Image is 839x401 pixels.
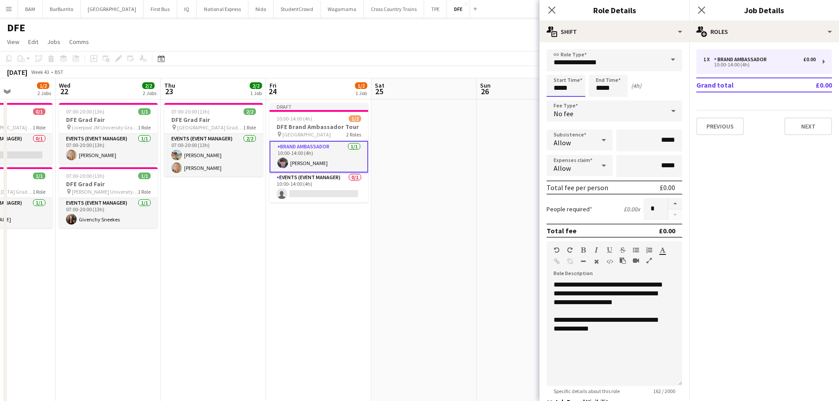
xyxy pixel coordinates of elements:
span: 1 Role [138,188,151,195]
span: 1/1 [138,173,151,179]
span: Liverpool JM University Grad Fair [72,124,138,131]
button: Fullscreen [646,257,652,264]
span: 2/2 [244,108,256,115]
span: 1/1 [33,173,45,179]
div: 2 Jobs [143,90,156,96]
app-card-role: Events (Event Manager)2/207:00-20:00 (13h)[PERSON_NAME][PERSON_NAME] [164,134,263,177]
app-job-card: 07:00-20:00 (13h)1/1DFE Grad Fair Liverpool JM University Grad Fair1 RoleEvents (Event Manager)1/... [59,103,158,164]
span: 24 [268,86,277,96]
h3: Role Details [540,4,689,16]
span: View [7,38,19,46]
button: Text Color [659,246,665,254]
button: Next [784,118,832,135]
span: 23 [163,86,175,96]
span: 2 Roles [346,131,361,138]
div: Shift [540,21,689,42]
button: [GEOGRAPHIC_DATA] [81,0,144,18]
span: 0/1 [33,108,45,115]
button: Bold [580,246,586,254]
span: 2/2 [142,82,155,89]
button: Redo [567,246,573,254]
span: 07:00-20:00 (13h) [171,108,210,115]
button: Unordered List [633,246,639,254]
button: Italic [593,246,599,254]
span: 1 Role [243,124,256,131]
button: IQ [177,0,197,18]
span: 1 Role [33,188,45,195]
app-job-card: 07:00-20:00 (13h)1/1DFE Grad Fair [PERSON_NAME] University Grad Fair1 RoleEvents (Event Manager)1... [59,167,158,228]
div: (4h) [631,82,641,90]
div: £0.00 [803,56,816,63]
span: Edit [28,38,38,46]
div: Total fee per person [547,183,608,192]
h3: DFE Grad Fair [59,116,158,124]
a: Jobs [44,36,64,48]
span: 26 [479,86,491,96]
button: Increase [668,198,682,210]
a: Comms [66,36,92,48]
button: Strikethrough [620,246,626,254]
span: 07:00-20:00 (13h) [66,108,104,115]
button: Horizontal Line [580,258,586,265]
div: 10:00-14:00 (4h) [703,63,816,67]
app-card-role: Events (Event Manager)1/107:00-20:00 (13h)[PERSON_NAME] [59,134,158,164]
button: TPE [424,0,447,18]
span: 1/1 [138,108,151,115]
button: BAM [18,0,43,18]
button: Paste as plain text [620,257,626,264]
div: [DATE] [7,68,27,77]
td: £0.00 [790,78,832,92]
div: Brand Ambassador [714,56,770,63]
span: Week 43 [29,69,51,75]
span: 10:00-14:00 (4h) [277,115,312,122]
span: 22 [58,86,70,96]
div: 1 x [703,56,714,63]
div: Draft [270,103,368,110]
div: BST [55,69,63,75]
button: Cross Country Trains [364,0,424,18]
a: Edit [25,36,42,48]
app-job-card: 07:00-20:00 (13h)2/2DFE Grad Fair [GEOGRAPHIC_DATA] Grad Fair1 RoleEvents (Event Manager)2/207:00... [164,103,263,177]
span: Sat [375,81,384,89]
div: Total fee [547,226,577,235]
span: 1 Role [33,124,45,131]
a: View [4,36,23,48]
button: Nido [248,0,274,18]
span: Fri [270,81,277,89]
span: 1/2 [355,82,367,89]
button: Wagamama [321,0,364,18]
span: Comms [69,38,89,46]
button: Underline [606,246,613,254]
button: DFE [447,0,470,18]
label: People required [547,205,592,213]
span: 25 [373,86,384,96]
app-card-role: Events (Event Manager)1/107:00-20:00 (13h)Givenchy Sneekes [59,198,158,228]
button: Ordered List [646,246,652,254]
button: Undo [554,246,560,254]
button: National Express [197,0,248,18]
h3: DFE Grad Fair [164,116,263,124]
span: 07:00-20:00 (13h) [66,173,104,179]
td: Grand total [696,78,790,92]
h3: DFE Grad Fair [59,180,158,188]
span: [PERSON_NAME] University Grad Fair [72,188,138,195]
button: First Bus [144,0,177,18]
button: Clear Formatting [593,258,599,265]
div: £0.00 x [624,205,640,213]
app-job-card: Draft10:00-14:00 (4h)1/2DFE Brand Ambassador Tour [GEOGRAPHIC_DATA]2 RolesBrand Ambassador1/110:0... [270,103,368,202]
app-card-role: Events (Event Manager)0/110:00-14:00 (4h) [270,173,368,202]
button: HTML Code [606,258,613,265]
button: BarBurrito [43,0,81,18]
span: Allow [554,164,571,173]
div: 2 Jobs [37,90,51,96]
div: 1 Job [250,90,262,96]
span: Sun [480,81,491,89]
span: Thu [164,81,175,89]
span: 1 Role [138,124,151,131]
div: £0.00 [660,183,675,192]
span: 1/2 [37,82,49,89]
